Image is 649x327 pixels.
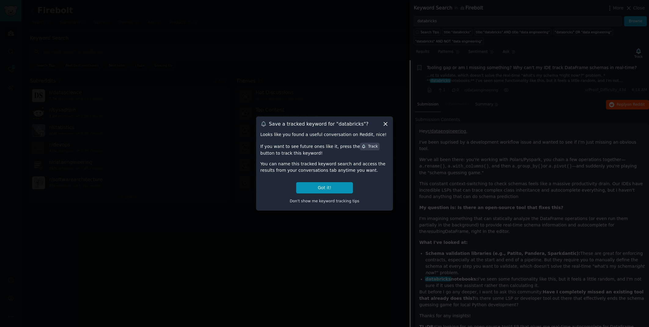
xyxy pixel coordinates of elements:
span: Don't show me keyword tracking tips [290,199,359,203]
div: You can name this tracked keyword search and access the results from your conversations tab anyti... [260,161,389,174]
div: Track [361,144,378,149]
div: If you want to see future ones like it, press the button to track this keyword! [260,142,389,156]
h3: Save a tracked keyword for " databricks "? [269,121,369,127]
button: Got it! [296,182,353,193]
div: Looks like you found a useful conversation on Reddit, nice! [260,131,389,138]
